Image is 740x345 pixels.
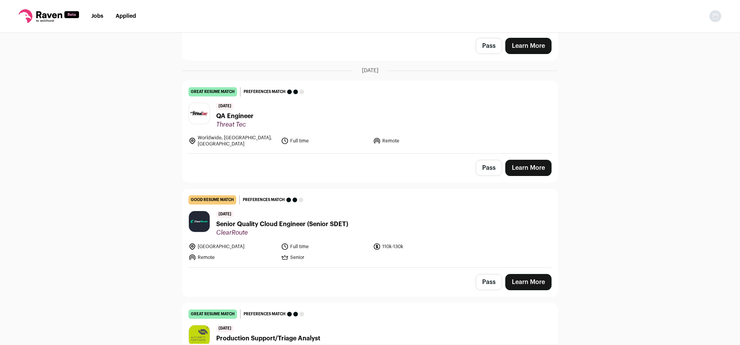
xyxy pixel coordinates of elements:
[188,309,237,319] div: great resume match
[188,195,236,205] div: good resume match
[189,109,210,118] img: 5dc23317f3ddc38aa3ab8fb6b25fbd5e1a98a5b4ab371684c0c47948a0dde794.png
[709,10,721,22] button: Open dropdown
[216,112,254,121] span: QA Engineer
[362,67,378,74] span: [DATE]
[216,220,348,229] span: Senior Quality Cloud Engineer (Senior SDET)
[182,189,558,267] a: good resume match Preferences match [DATE] Senior Quality Cloud Engineer (Senior SDET) ClearRoute...
[476,160,502,176] button: Pass
[216,121,254,129] span: Threat Tec
[373,135,461,147] li: Remote
[281,135,369,147] li: Full time
[244,88,286,96] span: Preferences match
[243,196,285,204] span: Preferences match
[281,243,369,250] li: Full time
[188,135,276,147] li: Worldwide, [GEOGRAPHIC_DATA], [GEOGRAPHIC_DATA]
[116,14,136,19] a: Applied
[182,81,558,153] a: great resume match Preferences match [DATE] QA Engineer Threat Tec Worldwide, [GEOGRAPHIC_DATA], ...
[216,103,234,110] span: [DATE]
[216,325,234,332] span: [DATE]
[476,38,502,54] button: Pass
[709,10,721,22] img: nopic.png
[216,334,320,343] span: Production Support/Triage Analyst
[91,14,103,19] a: Jobs
[244,310,286,318] span: Preferences match
[188,254,276,261] li: Remote
[505,274,552,290] a: Learn More
[189,211,210,232] img: c64e73fb0871ba25382d4f91557d5b7971a0476a995f3503a15c7df8c387adc0.jpg
[281,254,369,261] li: Senior
[373,243,461,250] li: 110k-130k
[216,211,234,218] span: [DATE]
[505,38,552,54] a: Learn More
[216,229,348,237] span: ClearRoute
[476,274,502,290] button: Pass
[505,160,552,176] a: Learn More
[188,243,276,250] li: [GEOGRAPHIC_DATA]
[188,87,237,96] div: great resume match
